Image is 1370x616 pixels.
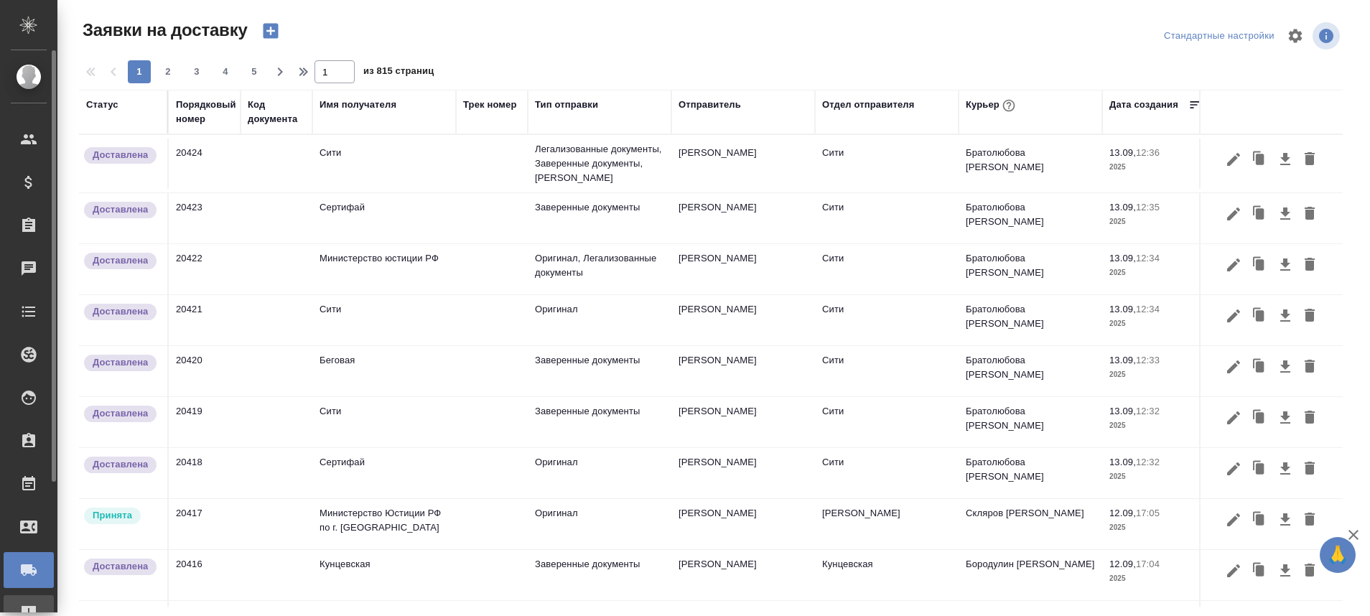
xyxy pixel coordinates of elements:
[528,244,671,294] td: Оригинал, Легализованные документы
[169,397,241,447] td: 20419
[1273,557,1297,584] button: Скачать
[83,302,160,322] div: Документы доставлены, фактическая дата доставки проставиться автоматически
[243,60,266,83] button: 5
[1297,455,1322,482] button: Удалить
[815,550,959,600] td: Кунцевская
[93,202,148,217] p: Доставлена
[1221,404,1246,431] button: Редактировать
[1221,146,1246,173] button: Редактировать
[671,397,815,447] td: [PERSON_NAME]
[169,295,241,345] td: 20421
[671,499,815,549] td: [PERSON_NAME]
[1109,355,1136,365] p: 13.09,
[528,346,671,396] td: Заверенные документы
[176,98,236,126] div: Порядковый номер
[1325,540,1350,570] span: 🙏
[83,404,160,424] div: Документы доставлены, фактическая дата доставки проставиться автоматически
[1109,215,1203,229] p: 2025
[83,251,160,271] div: Документы доставлены, фактическая дата доставки проставиться автоматически
[1136,304,1160,314] p: 12:34
[185,60,208,83] button: 3
[1246,302,1273,330] button: Клонировать
[169,139,241,189] td: 20424
[1109,266,1203,280] p: 2025
[528,499,671,549] td: Оригинал
[528,193,671,243] td: Заверенные документы
[1297,302,1322,330] button: Удалить
[93,457,148,472] p: Доставлена
[1109,571,1203,586] p: 2025
[671,295,815,345] td: [PERSON_NAME]
[1109,419,1203,433] p: 2025
[1297,506,1322,533] button: Удалить
[1246,455,1273,482] button: Клонировать
[1273,353,1297,381] button: Скачать
[312,139,456,189] td: Сити
[83,146,160,165] div: Документы доставлены, фактическая дата доставки проставиться автоматически
[1109,521,1203,535] p: 2025
[1246,146,1273,173] button: Клонировать
[1297,557,1322,584] button: Удалить
[1109,253,1136,263] p: 13.09,
[1136,406,1160,416] p: 12:32
[959,448,1102,498] td: Братолюбова [PERSON_NAME]
[1273,404,1297,431] button: Скачать
[93,406,148,421] p: Доставлена
[671,244,815,294] td: [PERSON_NAME]
[312,346,456,396] td: Беговая
[528,550,671,600] td: Заверенные документы
[1297,404,1322,431] button: Удалить
[79,19,248,42] span: Заявки на доставку
[671,139,815,189] td: [PERSON_NAME]
[1160,25,1278,47] div: split button
[86,98,118,112] div: Статус
[959,346,1102,396] td: Братолюбова [PERSON_NAME]
[83,506,160,526] div: Курьер назначен
[312,448,456,498] td: Сертифай
[1297,353,1322,381] button: Удалить
[83,353,160,373] div: Документы доставлены, фактическая дата доставки проставиться автоматически
[1109,368,1203,382] p: 2025
[312,193,456,243] td: Сертифай
[1297,200,1322,228] button: Удалить
[1109,559,1136,569] p: 12.09,
[1246,557,1273,584] button: Клонировать
[1109,406,1136,416] p: 13.09,
[185,65,208,79] span: 3
[1313,22,1343,50] span: Посмотреть информацию
[959,193,1102,243] td: Братолюбова [PERSON_NAME]
[83,557,160,577] div: Документы доставлены, фактическая дата доставки проставиться автоматически
[157,65,180,79] span: 2
[93,148,148,162] p: Доставлена
[671,448,815,498] td: [PERSON_NAME]
[815,193,959,243] td: Сити
[157,60,180,83] button: 2
[93,253,148,268] p: Доставлена
[1136,457,1160,467] p: 12:32
[815,139,959,189] td: Сити
[1136,202,1160,213] p: 12:35
[671,346,815,396] td: [PERSON_NAME]
[1221,455,1246,482] button: Редактировать
[1273,455,1297,482] button: Скачать
[312,244,456,294] td: Министерство юстиции РФ
[1221,302,1246,330] button: Редактировать
[253,19,288,43] button: Создать
[528,135,671,192] td: Легализованные документы, Заверенные документы, [PERSON_NAME]
[959,550,1102,600] td: Бородулин [PERSON_NAME]
[1246,404,1273,431] button: Клонировать
[214,65,237,79] span: 4
[535,98,598,112] div: Тип отправки
[1109,470,1203,484] p: 2025
[1109,98,1178,112] div: Дата создания
[1320,537,1356,573] button: 🙏
[815,346,959,396] td: Сити
[815,244,959,294] td: Сити
[363,62,434,83] span: из 815 страниц
[312,397,456,447] td: Сити
[528,448,671,498] td: Оригинал
[528,295,671,345] td: Оригинал
[815,448,959,498] td: Сити
[1109,508,1136,518] p: 12.09,
[1273,302,1297,330] button: Скачать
